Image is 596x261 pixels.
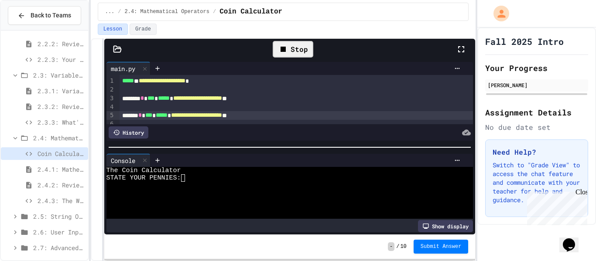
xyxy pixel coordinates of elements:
[213,8,216,15] span: /
[33,71,85,80] span: 2.3: Variables and Data Types
[106,174,181,182] span: STATE YOUR PENNIES:
[106,167,181,174] span: The Coin Calculator
[38,180,85,190] span: 2.4.2: Review - Mathematical Operators
[118,8,121,15] span: /
[3,3,60,55] div: Chat with us now!Close
[485,35,564,47] h1: Fall 2025 Intro
[33,212,85,221] span: 2.5: String Operators
[38,102,85,111] span: 2.3.2: Review - Variables and Data Types
[485,106,588,119] h2: Assignment Details
[38,55,85,64] span: 2.2.3: Your Name and Favorite Movie
[106,154,151,167] div: Console
[106,77,115,85] div: 1
[33,133,85,142] span: 2.4: Mathematical Operators
[421,243,462,250] span: Submit Answer
[38,165,85,174] span: 2.4.1: Mathematical Operators
[418,220,473,232] div: Show display
[400,243,406,250] span: 10
[125,8,209,15] span: 2.4: Mathematical Operators
[488,81,586,89] div: [PERSON_NAME]
[273,41,313,58] div: Stop
[38,149,85,158] span: Coin Calculator
[106,111,115,120] div: 5
[396,243,399,250] span: /
[8,6,81,25] button: Back to Teams
[38,196,85,205] span: 2.4.3: The World's Worst [PERSON_NAME] Market
[106,62,151,75] div: main.py
[38,118,85,127] span: 2.3.3: What's the Type?
[559,226,587,252] iframe: chat widget
[98,24,128,35] button: Lesson
[219,7,282,17] span: Coin Calculator
[38,86,85,95] span: 2.3.1: Variables and Data Types
[106,103,115,112] div: 4
[38,39,85,48] span: 2.2.2: Review - Hello, World!
[106,120,115,129] div: 6
[485,122,588,132] div: No due date set
[414,240,469,254] button: Submit Answer
[493,161,581,204] p: Switch to "Grade View" to access the chat feature and communicate with your teacher for help and ...
[106,64,140,73] div: main.py
[130,24,157,35] button: Grade
[106,85,115,94] div: 2
[33,243,85,252] span: 2.7: Advanced Math
[33,227,85,237] span: 2.6: User Input
[106,156,140,165] div: Console
[106,94,115,103] div: 3
[524,188,587,225] iframe: chat widget
[485,62,588,74] h2: Your Progress
[105,8,115,15] span: ...
[493,147,581,157] h3: Need Help?
[484,3,511,24] div: My Account
[31,11,71,20] span: Back to Teams
[388,242,394,251] span: -
[109,126,148,139] div: History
